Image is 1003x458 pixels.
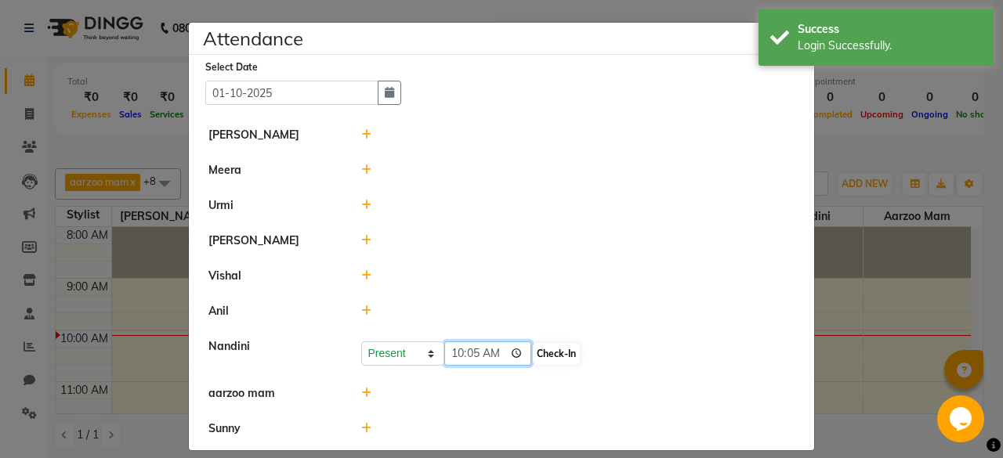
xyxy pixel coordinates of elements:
[197,127,349,143] div: [PERSON_NAME]
[203,24,303,52] h4: Attendance
[197,385,349,402] div: aarzoo mam
[205,81,378,105] input: Select date
[197,338,349,366] div: Nandini
[798,21,982,38] div: Success
[197,233,349,249] div: [PERSON_NAME]
[197,268,349,284] div: Vishal
[197,420,349,437] div: Sunny
[197,197,349,214] div: Urmi
[205,60,258,74] label: Select Date
[937,395,987,442] iframe: chat widget
[533,343,580,365] button: Check-In
[197,303,349,319] div: Anil
[197,162,349,179] div: Meera
[798,38,982,54] div: Login Successfully.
